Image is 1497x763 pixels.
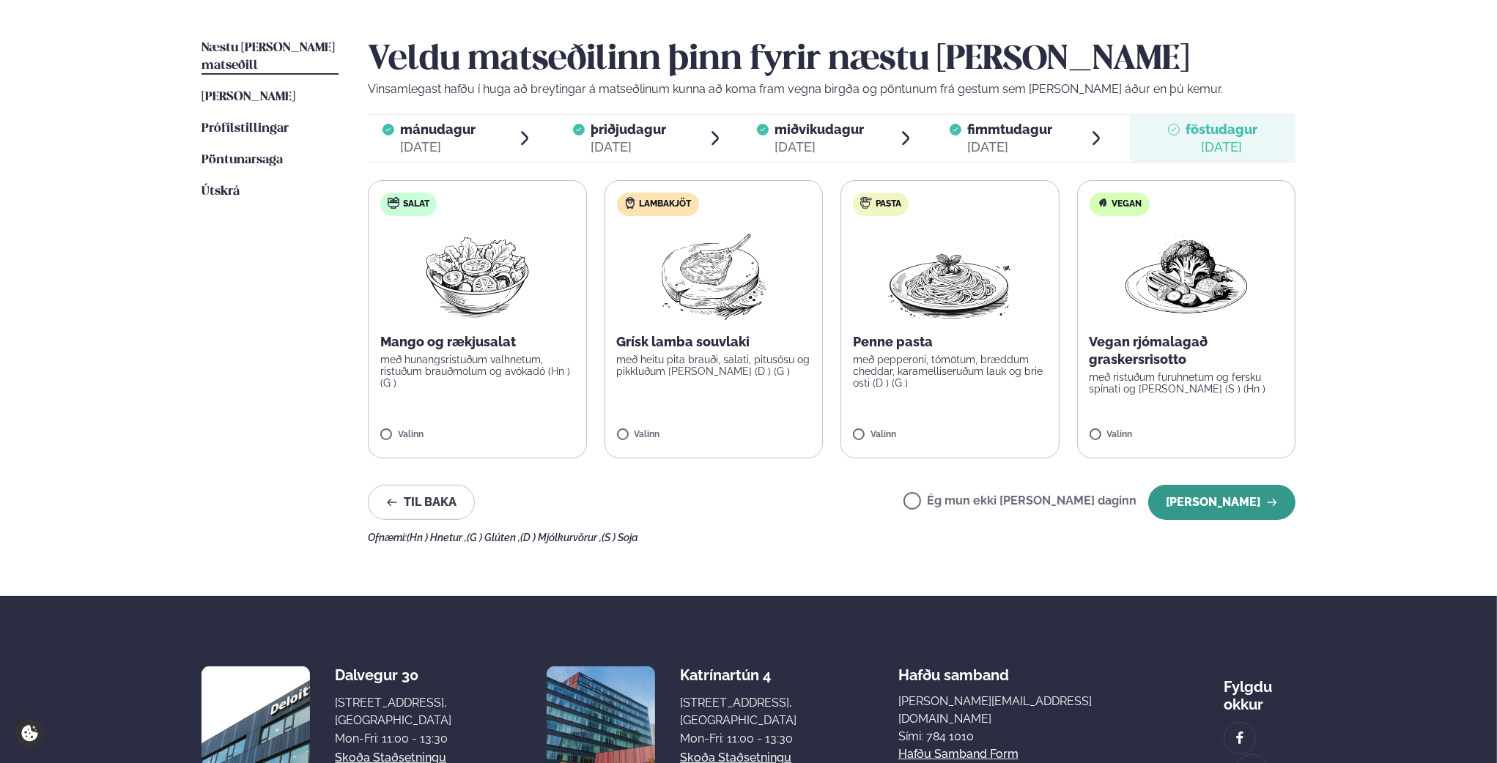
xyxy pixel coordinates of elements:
[680,666,796,684] div: Katrínartún 4
[898,745,1019,763] a: Hafðu samband form
[898,693,1123,728] a: [PERSON_NAME][EMAIL_ADDRESS][DOMAIN_NAME]
[400,138,476,156] div: [DATE]
[368,532,1295,543] div: Ofnæmi:
[680,730,796,748] div: Mon-Fri: 11:00 - 13:30
[467,532,520,543] span: (G ) Glúten ,
[680,694,796,729] div: [STREET_ADDRESS], [GEOGRAPHIC_DATA]
[388,197,399,209] img: salad.svg
[380,354,574,389] p: með hunangsristuðum valhnetum, ristuðum brauðmolum og avókadó (Hn ) (G )
[1090,371,1284,395] p: með ristuðum furuhnetum og fersku spínati og [PERSON_NAME] (S ) (Hn )
[853,354,1047,389] p: með pepperoni, tómötum, bræddum cheddar, karamelliseruðum lauk og brie osti (D ) (G )
[520,532,602,543] span: (D ) Mjólkurvörur ,
[335,694,451,729] div: [STREET_ADDRESS], [GEOGRAPHIC_DATA]
[1232,730,1248,747] img: image alt
[202,154,283,166] span: Pöntunarsaga
[407,532,467,543] span: (Hn ) Hnetur ,
[617,333,811,351] p: Grísk lamba souvlaki
[202,185,240,198] span: Útskrá
[202,183,240,201] a: Útskrá
[602,532,638,543] span: (S ) Soja
[876,198,901,210] span: Pasta
[380,333,574,351] p: Mango og rækjusalat
[967,138,1052,156] div: [DATE]
[202,120,289,138] a: Prófílstillingar
[1090,333,1284,368] p: Vegan rjómalagað graskersrisotto
[202,89,295,106] a: [PERSON_NAME]
[1112,198,1142,210] span: Vegan
[1122,228,1251,321] img: Vegan.png
[202,40,339,75] a: Næstu [PERSON_NAME] matseðill
[860,197,872,209] img: pasta.svg
[202,42,335,72] span: Næstu [PERSON_NAME] matseðill
[335,666,451,684] div: Dalvegur 30
[368,40,1295,81] h2: Veldu matseðilinn þinn fyrir næstu [PERSON_NAME]
[898,728,1123,745] p: Sími: 784 1010
[775,138,864,156] div: [DATE]
[885,228,1014,321] img: Spagetti.png
[775,122,864,137] span: miðvikudagur
[1224,723,1255,753] a: image alt
[1186,138,1257,156] div: [DATE]
[400,122,476,137] span: mánudagur
[1224,666,1295,713] div: Fylgdu okkur
[1148,485,1295,520] button: [PERSON_NAME]
[591,122,666,137] span: þriðjudagur
[853,333,1047,351] p: Penne pasta
[617,354,811,377] p: með heitu pita brauði, salati, pitusósu og pikkluðum [PERSON_NAME] (D ) (G )
[648,228,778,321] img: Lamb-Meat.png
[368,81,1295,98] p: Vinsamlegast hafðu í huga að breytingar á matseðlinum kunna að koma fram vegna birgða og pöntunum...
[624,197,636,209] img: Lamb.svg
[898,655,1009,684] span: Hafðu samband
[1097,197,1109,209] img: Vegan.svg
[591,138,666,156] div: [DATE]
[967,122,1052,137] span: fimmtudagur
[368,485,475,520] button: Til baka
[15,718,45,748] a: Cookie settings
[202,122,289,135] span: Prófílstillingar
[202,152,283,169] a: Pöntunarsaga
[335,730,451,748] div: Mon-Fri: 11:00 - 13:30
[403,198,429,210] span: Salat
[413,228,542,321] img: Salad.png
[1186,122,1257,137] span: föstudagur
[202,91,295,103] span: [PERSON_NAME]
[640,198,692,210] span: Lambakjöt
